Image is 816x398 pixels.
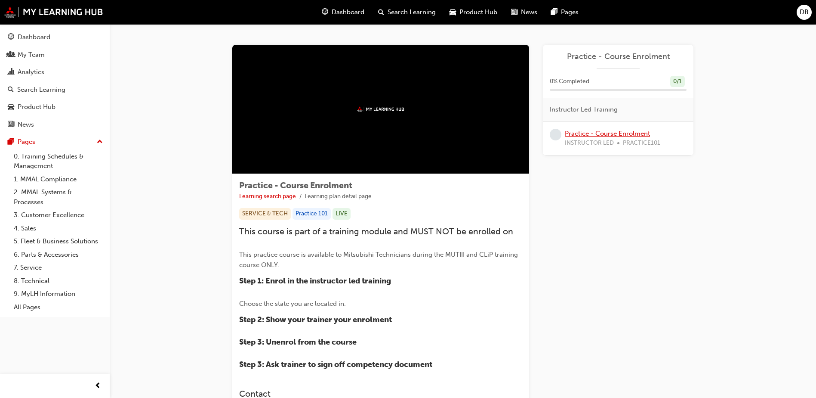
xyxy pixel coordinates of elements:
span: Pages [561,7,579,17]
span: up-icon [97,137,103,148]
span: search-icon [8,86,14,94]
li: Learning plan detail page [305,192,372,202]
img: mmal [357,106,404,112]
a: 0. Training Schedules & Management [10,150,106,173]
a: All Pages [10,301,106,314]
a: News [3,117,106,133]
span: 0 % Completed [550,77,589,87]
div: News [18,120,34,130]
a: guage-iconDashboard [315,3,371,21]
div: Pages [18,137,35,147]
span: pages-icon [551,7,557,18]
div: My Team [18,50,45,60]
span: learningRecordVerb_NONE-icon [550,129,561,140]
span: DB [800,7,809,17]
a: news-iconNews [504,3,544,21]
span: Instructor Led Training [550,105,618,115]
a: Dashboard [3,29,106,45]
span: INSTRUCTOR LED [565,138,614,148]
div: Product Hub [18,102,55,112]
div: Practice 101 [293,208,331,220]
button: Pages [3,134,106,150]
span: prev-icon [95,381,101,392]
a: 5. Fleet & Business Solutions [10,235,106,248]
a: Analytics [3,64,106,80]
span: people-icon [8,51,14,59]
span: guage-icon [8,34,14,41]
span: car-icon [450,7,456,18]
div: LIVE [333,208,351,220]
span: pages-icon [8,138,14,146]
span: Dashboard [332,7,364,17]
a: My Team [3,47,106,63]
a: search-iconSearch Learning [371,3,443,21]
span: Step 1: Enrol in the instructor led training [239,276,391,286]
a: 2. MMAL Systems & Processes [10,186,106,208]
span: news-icon [8,121,14,129]
span: Step 2: Show your trainer your enrolment [239,315,392,324]
a: Product Hub [3,99,106,115]
span: News [521,7,537,17]
span: This practice course is available to Mitsubishi Technicians during the MUTIII and CLiP training c... [239,251,520,269]
span: Search Learning [388,7,436,17]
button: DashboardMy TeamAnalyticsSearch LearningProduct HubNews [3,28,106,134]
img: mmal [4,6,103,18]
a: Practice - Course Enrolment [565,130,650,137]
a: pages-iconPages [544,3,585,21]
div: SERVICE & TECH [239,208,291,220]
a: 6. Parts & Accessories [10,248,106,261]
a: 4. Sales [10,222,106,235]
span: Step 3: Unenrol from the course [239,337,357,347]
span: car-icon [8,103,14,111]
div: 0 / 1 [670,76,685,87]
div: Analytics [18,67,44,77]
a: Search Learning [3,82,106,98]
a: 1. MMAL Compliance [10,173,106,186]
a: Practice - Course Enrolment [550,52,687,62]
span: news-icon [511,7,517,18]
div: Dashboard [18,32,50,42]
a: 8. Technical [10,274,106,288]
span: PRACTICE101 [623,138,660,148]
a: Learning search page [239,193,296,200]
span: Choose the state you are located in. [239,300,346,308]
span: Practice - Course Enrolment [239,180,352,190]
span: chart-icon [8,68,14,76]
a: 7. Service [10,261,106,274]
button: DB [797,5,812,20]
span: Step 3: Ask trainer to sign off competency document [239,360,432,369]
span: search-icon [378,7,384,18]
a: car-iconProduct Hub [443,3,504,21]
div: Search Learning [17,85,65,95]
span: This course is part of a training module and MUST NOT be enrolled on [239,227,513,236]
span: guage-icon [322,7,328,18]
a: 3. Customer Excellence [10,208,106,222]
a: 9. MyLH Information [10,287,106,301]
span: Product Hub [459,7,497,17]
